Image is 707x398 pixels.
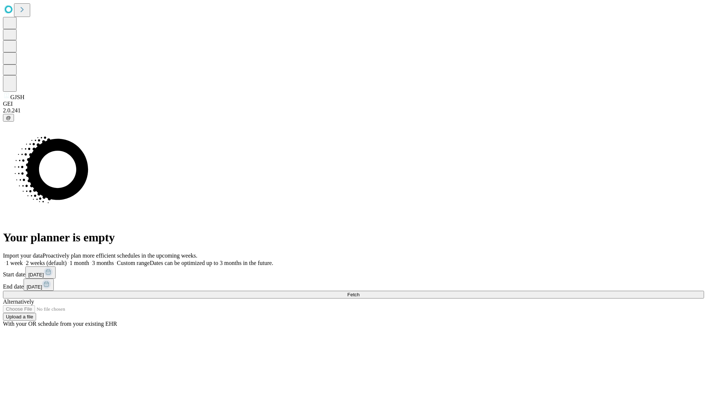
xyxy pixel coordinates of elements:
span: Fetch [347,292,359,297]
span: Dates can be optimized up to 3 months in the future. [150,260,273,266]
div: 2.0.241 [3,107,704,114]
div: GEI [3,101,704,107]
span: Custom range [117,260,150,266]
span: 1 week [6,260,23,266]
div: End date [3,279,704,291]
button: [DATE] [24,279,54,291]
span: Proactively plan more efficient schedules in the upcoming weeks. [43,252,197,259]
span: @ [6,115,11,121]
div: Start date [3,266,704,279]
button: Fetch [3,291,704,298]
span: With your OR schedule from your existing EHR [3,321,117,327]
h1: Your planner is empty [3,231,704,244]
span: GJSH [10,94,24,100]
span: 3 months [92,260,114,266]
button: Upload a file [3,313,36,321]
span: Alternatively [3,298,34,305]
span: [DATE] [27,284,42,290]
span: 1 month [70,260,89,266]
span: [DATE] [28,272,44,277]
span: 2 weeks (default) [26,260,67,266]
button: [DATE] [25,266,56,279]
span: Import your data [3,252,43,259]
button: @ [3,114,14,122]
